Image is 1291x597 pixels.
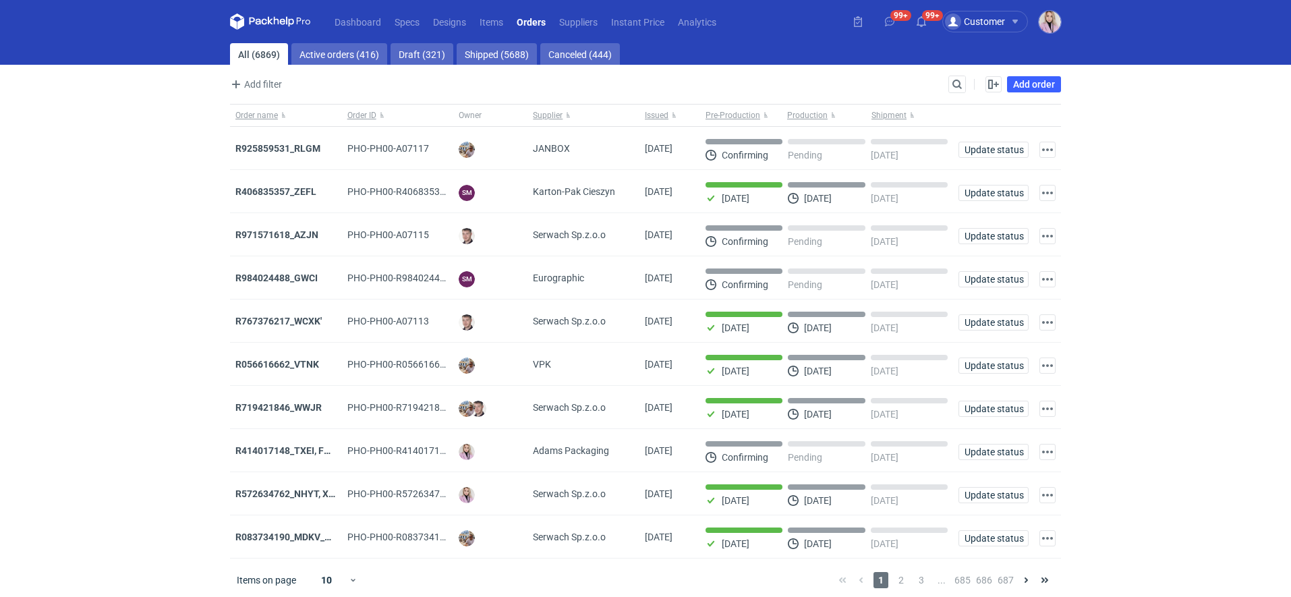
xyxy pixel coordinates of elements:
button: Production [784,105,869,126]
a: R414017148_TXEI, FODU, EARC [235,445,370,456]
p: [DATE] [804,193,832,204]
span: Items on page [237,573,296,587]
a: R083734190_MDKV_MVXD [235,532,351,542]
p: [DATE] [722,409,749,420]
span: 18/08/2025 [645,186,672,197]
span: JANBOX [533,142,570,155]
div: Eurographic [527,256,639,300]
p: [DATE] [804,538,832,549]
span: 2 [894,572,909,588]
span: PHO-PH00-A07115 [347,229,429,240]
img: Maciej Sikora [459,314,475,331]
span: Add filter [228,76,282,92]
button: Update status [958,401,1029,417]
button: Update status [958,142,1029,158]
span: VPK [533,358,551,371]
img: Klaudia Wiśniewska [459,487,475,503]
button: Actions [1039,444,1056,460]
span: 12/08/2025 [645,532,672,542]
a: R719421846_WWJR [235,402,322,413]
img: Klaudia Wiśniewska [459,444,475,460]
button: Customer [942,11,1039,32]
button: Update status [958,314,1029,331]
img: Michał Palasek [459,142,475,158]
span: Update status [965,188,1023,198]
p: [DATE] [804,366,832,376]
div: Serwach Sp.z.o.o [527,515,639,559]
p: [DATE] [871,150,898,161]
p: Pending [788,452,822,463]
span: 18/08/2025 [645,143,672,154]
p: [DATE] [871,495,898,506]
div: Serwach Sp.z.o.o [527,386,639,429]
p: [DATE] [871,193,898,204]
span: Production [787,110,828,121]
span: 1 [873,572,888,588]
span: PHO-PH00-R572634762_NHYT,-XIXB [347,488,504,499]
button: Klaudia Wiśniewska [1039,11,1061,33]
svg: Packhelp Pro [230,13,311,30]
img: Michał Palasek [459,530,475,546]
p: Pending [788,236,822,247]
div: Karton-Pak Cieszyn [527,170,639,213]
p: [DATE] [871,366,898,376]
span: Update status [965,490,1023,500]
a: R971571618_AZJN [235,229,318,240]
p: [DATE] [722,366,749,376]
strong: R056616662_VTNK [235,359,319,370]
button: Update status [958,271,1029,287]
button: Order name [230,105,342,126]
span: Update status [965,447,1023,457]
button: Update status [958,228,1029,244]
span: Supplier [533,110,563,121]
div: 10 [305,571,349,590]
span: 12/08/2025 [645,445,672,456]
button: Actions [1039,228,1056,244]
button: Actions [1039,487,1056,503]
button: Actions [1039,314,1056,331]
a: Dashboard [328,13,388,30]
span: Order name [235,110,278,121]
span: 13/08/2025 [645,402,672,413]
span: Adams Packaging [533,444,609,457]
button: 99+ [911,11,932,32]
span: Karton-Pak Cieszyn [533,185,615,198]
button: Actions [1039,530,1056,546]
a: Designs [426,13,473,30]
span: 18/08/2025 [645,229,672,240]
a: R572634762_NHYT, XIXB [235,488,343,499]
p: Confirming [722,279,768,290]
span: Serwach Sp.z.o.o [533,401,606,414]
span: PHO-PH00-R414017148_TXEI,-FODU,-EARC [347,445,532,456]
p: [DATE] [871,452,898,463]
span: PHO-PH00-R406835357_ZEFL [347,186,476,197]
div: Adams Packaging [527,429,639,472]
div: Serwach Sp.z.o.o [527,300,639,343]
span: 3 [914,572,929,588]
span: Update status [965,275,1023,284]
a: Specs [388,13,426,30]
button: Update status [958,530,1029,546]
p: [DATE] [722,538,749,549]
figcaption: SM [459,185,475,201]
button: Pre-Production [700,105,784,126]
button: Issued [639,105,700,126]
button: Add filter [227,76,283,92]
span: 12/08/2025 [645,488,672,499]
span: Serwach Sp.z.o.o [533,487,606,501]
span: Update status [965,361,1023,370]
span: Serwach Sp.z.o.o [533,314,606,328]
span: Update status [965,145,1023,154]
span: PHO-PH00-A07117 [347,143,429,154]
span: 13/08/2025 [645,316,672,326]
button: Supplier [527,105,639,126]
span: Owner [459,110,482,121]
span: Update status [965,404,1023,414]
span: Serwach Sp.z.o.o [533,530,606,544]
a: Items [473,13,510,30]
span: Update status [965,534,1023,543]
button: Update status [958,444,1029,460]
